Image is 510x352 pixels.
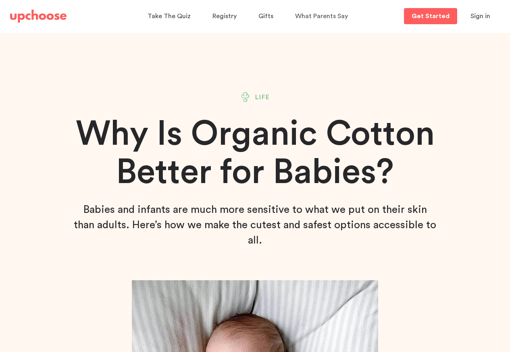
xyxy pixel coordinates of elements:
a: Take The Quiz [148,8,193,24]
h1: Why Is Organic Cotton Better for Babies? [43,115,467,192]
a: Get Started [404,8,457,24]
img: Plant [240,92,250,102]
span: Sign in [470,13,490,19]
span: What Parents Say [295,13,348,19]
a: What Parents Say [295,8,350,24]
a: Gifts [258,8,276,24]
button: Sign in [460,8,500,24]
img: UpChoose [10,10,67,23]
a: Registry [212,8,239,24]
p: Babies and infants are much more sensitive to what we put on their skin than adults. Here’s how w... [74,202,437,248]
span: Life [255,92,270,102]
span: Registry [212,13,237,19]
p: Get Started [412,13,450,19]
span: Gifts [258,13,273,19]
span: Take The Quiz [148,13,191,19]
a: UpChoose [10,8,67,25]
